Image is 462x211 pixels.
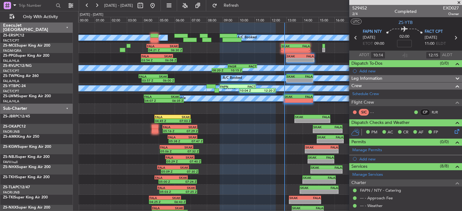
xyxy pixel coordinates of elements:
[220,85,238,88] div: FAPN
[139,75,153,78] div: FALA
[3,145,51,149] a: ZS-KGWSuper King Air 200
[160,190,178,194] div: 05:03 Z
[296,44,310,48] div: FALA
[303,17,319,22] div: 14:00
[420,109,430,116] div: CP
[351,179,366,186] span: Charter
[169,139,186,143] div: 05:38 Z
[172,115,190,119] div: SKAK
[287,75,300,78] div: SKAK
[3,48,21,53] a: FAGM/QRA
[3,160,18,164] a: FAVV/null
[313,129,328,133] div: -
[312,115,330,119] div: FALA
[359,109,369,116] div: SIC
[3,99,19,104] a: FALA/HLA
[145,99,164,102] div: 04:07 Z
[168,135,182,139] div: FALA
[180,155,194,159] div: SKAK
[290,200,305,204] div: -
[258,89,275,92] div: 12:20 Z
[164,99,183,102] div: 06:35 Z
[161,170,180,173] div: 05:09 Z
[363,41,373,47] span: ETOT
[155,115,172,119] div: FALA
[300,58,314,62] div: -
[311,166,326,169] div: SKAK
[363,35,375,41] span: [DATE]
[191,17,206,22] div: 07:00
[284,95,298,98] div: SKAK
[3,115,15,118] span: ZS-JBR
[175,17,191,22] div: 06:00
[425,41,434,47] span: 11:00
[3,34,15,37] span: ZS-ERS
[3,186,15,189] span: ZS-TLA
[400,34,409,40] span: 02:00
[142,54,157,58] div: FALA
[166,155,180,159] div: FALA
[426,52,441,59] input: --:--
[227,68,242,72] div: 10:15 Z
[399,19,413,26] span: ZS-YTB
[158,79,174,82] div: 06:00 Z
[322,149,338,153] div: -
[237,33,257,42] div: A/C Booked
[395,8,417,15] div: Completed
[303,180,319,183] div: -
[443,5,459,11] span: EXD027
[3,175,16,179] span: ZS-TKH
[3,155,50,159] a: ZS-NBJSuper King Air 200
[3,44,17,48] span: ZS-MCE
[242,64,256,68] div: FACT
[351,60,382,67] span: Dispatch To-Dos
[418,129,423,136] span: AF
[178,180,196,183] div: 07:24 Z
[287,79,300,82] div: -
[292,206,308,210] div: SKAK
[295,119,312,123] div: -
[3,155,16,159] span: ZS-NBJ
[3,206,17,209] span: ZS-NXX
[321,159,334,163] div: -
[165,196,180,200] div: SKAK
[443,11,459,17] span: Owner
[3,186,30,189] a: ZS-TLAPC12/47
[3,54,49,58] a: ZS-PPGSuper King Air 200
[295,115,312,119] div: SKAK
[3,165,17,169] span: ZS-NHX
[228,64,242,68] div: FAGR
[3,34,24,37] a: ZS-ERSPC12
[180,129,198,133] div: 07:29 Z
[321,155,334,159] div: FALA
[3,79,19,83] a: FALA/HLA
[3,74,39,78] a: ZS-TWPKing Air 260
[352,91,379,97] a: Schedule Crew
[150,200,167,204] div: 04:25 Z
[311,170,326,173] div: -
[319,17,335,22] div: 15:00
[351,99,374,106] span: Flight Crew
[209,1,246,10] button: Refresh
[171,176,187,179] div: SKAK
[80,12,103,17] div: [DATE] - [DATE]
[388,129,393,136] span: AC
[158,186,176,190] div: FALA
[180,170,198,173] div: 07:30 Z
[79,17,95,22] div: 00:00
[330,135,343,139] div: FALA
[282,44,296,48] div: SKAK
[371,129,377,136] span: PM
[3,59,19,63] a: FALA/HLA
[3,64,32,68] a: ZS-RVLPC12/NG
[290,196,305,200] div: SKAK
[303,176,319,179] div: SKAK
[160,145,176,149] div: FALA
[363,29,382,35] span: FAPN NTY
[317,139,330,143] div: -
[173,119,191,123] div: 07:03 Z
[308,206,323,210] div: FALA
[319,180,335,183] div: -
[168,200,185,204] div: 06:43 Z
[173,166,188,169] div: SKAK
